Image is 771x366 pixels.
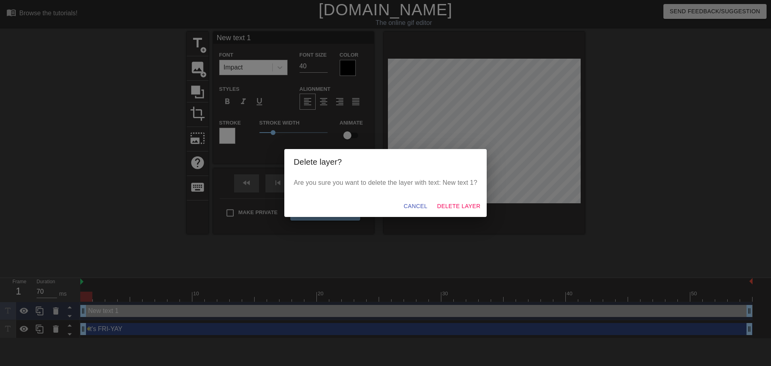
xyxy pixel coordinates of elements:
[400,199,430,214] button: Cancel
[294,155,477,168] h2: Delete layer?
[404,201,427,211] span: Cancel
[294,178,477,188] p: Are you sure you want to delete the layer with text: New text 1?
[437,201,480,211] span: Delete Layer
[434,199,483,214] button: Delete Layer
